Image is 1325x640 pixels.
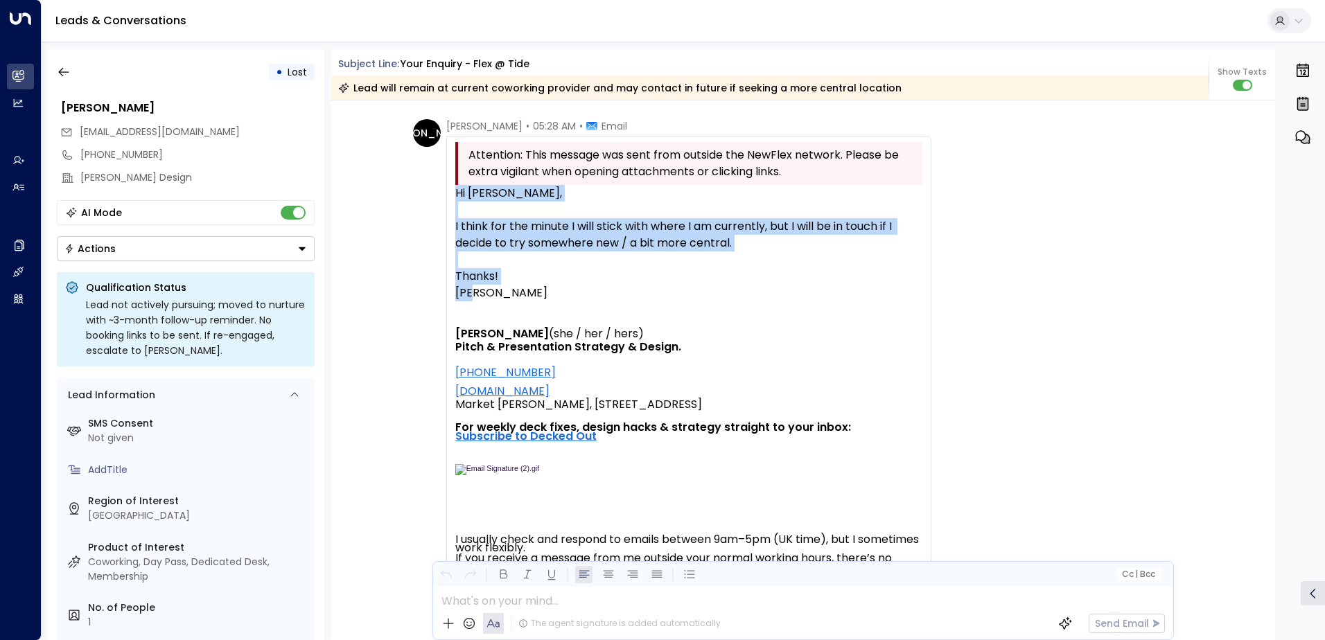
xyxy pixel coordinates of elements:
[455,339,681,355] b: Pitch & Presentation Strategy & Design.
[518,617,721,630] div: The agent signature is added automatically
[455,432,597,441] a: Subscribe to Decked Out
[455,554,922,570] span: If you receive a message from me outside your normal working hours, there’s no expectation to rep...
[401,57,529,71] div: Your enquiry - Flex @ Tide
[455,268,922,285] div: Thanks!
[88,540,309,555] label: Product of Interest
[455,218,922,251] div: I think for the minute I will stick with where I am currently, but I will be in touch if I decide...
[57,236,315,261] button: Actions
[549,318,644,339] span: (she / her / hers)
[437,566,455,583] button: Undo
[80,125,240,139] span: jen@jenniferandersondesign.com
[446,119,523,133] span: [PERSON_NAME]
[80,148,315,162] div: [PHONE_NUMBER]
[1116,568,1160,581] button: Cc|Bcc
[80,170,315,185] div: [PERSON_NAME] Design
[88,416,309,431] label: SMS Consent
[88,494,309,508] label: Region of Interest
[55,12,186,28] a: Leads & Conversations
[602,119,627,133] span: Email
[88,601,309,615] label: No. of People
[455,464,846,523] img: Email Signature (2).gif
[88,431,309,445] div: Not given
[86,281,306,294] p: Qualification Status
[88,555,309,584] div: Coworking, Day Pass, Dedicated Desk, Membership
[413,119,441,147] div: [PERSON_NAME]
[88,615,309,630] div: 1
[455,535,922,551] span: I usually check and respond to emails between 9am–5pm (UK time), but I sometimes work flexibly.
[455,368,556,377] a: [PHONE_NUMBER]
[455,400,702,409] span: Market [PERSON_NAME], [STREET_ADDRESS]
[455,185,922,202] div: Hi [PERSON_NAME],
[1135,569,1138,579] span: |
[57,236,315,261] div: Button group with a nested menu
[455,387,550,395] a: [DOMAIN_NAME]
[81,206,122,220] div: AI Mode
[64,242,116,255] div: Actions
[338,81,902,95] div: Lead will remain at current coworking provider and may contact in future if seeking a more centra...
[455,285,922,301] div: [PERSON_NAME]
[88,508,309,523] div: [GEOGRAPHIC_DATA]
[579,119,583,133] span: •
[533,119,576,133] span: 05:28 AM
[455,326,549,341] b: [PERSON_NAME]
[61,100,315,116] div: [PERSON_NAME]
[276,60,283,85] div: •
[88,463,309,477] div: AddTitle
[63,388,155,402] div: Lead Information
[86,297,306,358] div: Lead not actively pursuing; moved to nurture with ~3-month follow-up reminder. No booking links t...
[1218,66,1267,78] span: Show Texts
[338,57,399,71] span: Subject Line:
[288,65,307,79] span: Lost
[455,419,851,443] b: For weekly deck fixes, design hacks & strategy straight to your inbox:
[526,119,529,133] span: •
[462,566,479,583] button: Redo
[80,125,240,139] span: [EMAIL_ADDRESS][DOMAIN_NAME]
[468,147,919,180] span: Attention: This message was sent from outside the NewFlex network. Please be extra vigilant when ...
[1121,569,1155,579] span: Cc Bcc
